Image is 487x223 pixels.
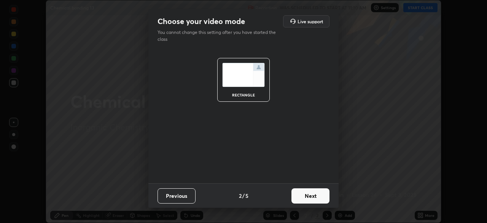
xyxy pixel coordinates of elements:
[228,93,259,97] div: rectangle
[158,29,281,43] p: You cannot change this setting after you have started the class
[239,192,242,200] h4: 2
[158,188,196,204] button: Previous
[242,192,245,200] h4: /
[158,16,245,26] h2: Choose your video mode
[291,188,329,204] button: Next
[298,19,323,24] h5: Live support
[222,63,265,87] img: normalScreenIcon.ae25ed63.svg
[245,192,248,200] h4: 5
